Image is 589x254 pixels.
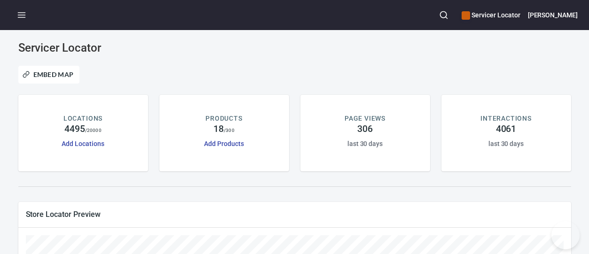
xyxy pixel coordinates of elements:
[528,10,578,20] h6: [PERSON_NAME]
[85,127,102,134] p: / 20000
[496,123,517,135] h4: 4061
[18,66,80,84] button: Embed Map
[528,5,578,25] button: [PERSON_NAME]
[24,69,74,80] span: Embed Map
[462,11,470,20] button: color-CE600E
[213,123,224,135] h4: 18
[462,10,520,20] h6: Servicer Locator
[347,139,383,149] h6: last 30 days
[357,123,373,135] h4: 306
[204,140,243,147] a: Add Products
[551,221,580,249] iframe: Help Scout Beacon - Open
[224,127,234,134] p: / 300
[62,140,104,147] a: Add Locations
[205,114,243,123] p: PRODUCTS
[64,123,85,135] h4: 4495
[18,41,195,54] h3: Servicer Locator
[488,139,524,149] h6: last 30 days
[26,209,564,219] span: Store Locator Preview
[480,114,532,123] p: INTERACTIONS
[63,114,102,123] p: LOCATIONS
[345,114,385,123] p: PAGE VIEWS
